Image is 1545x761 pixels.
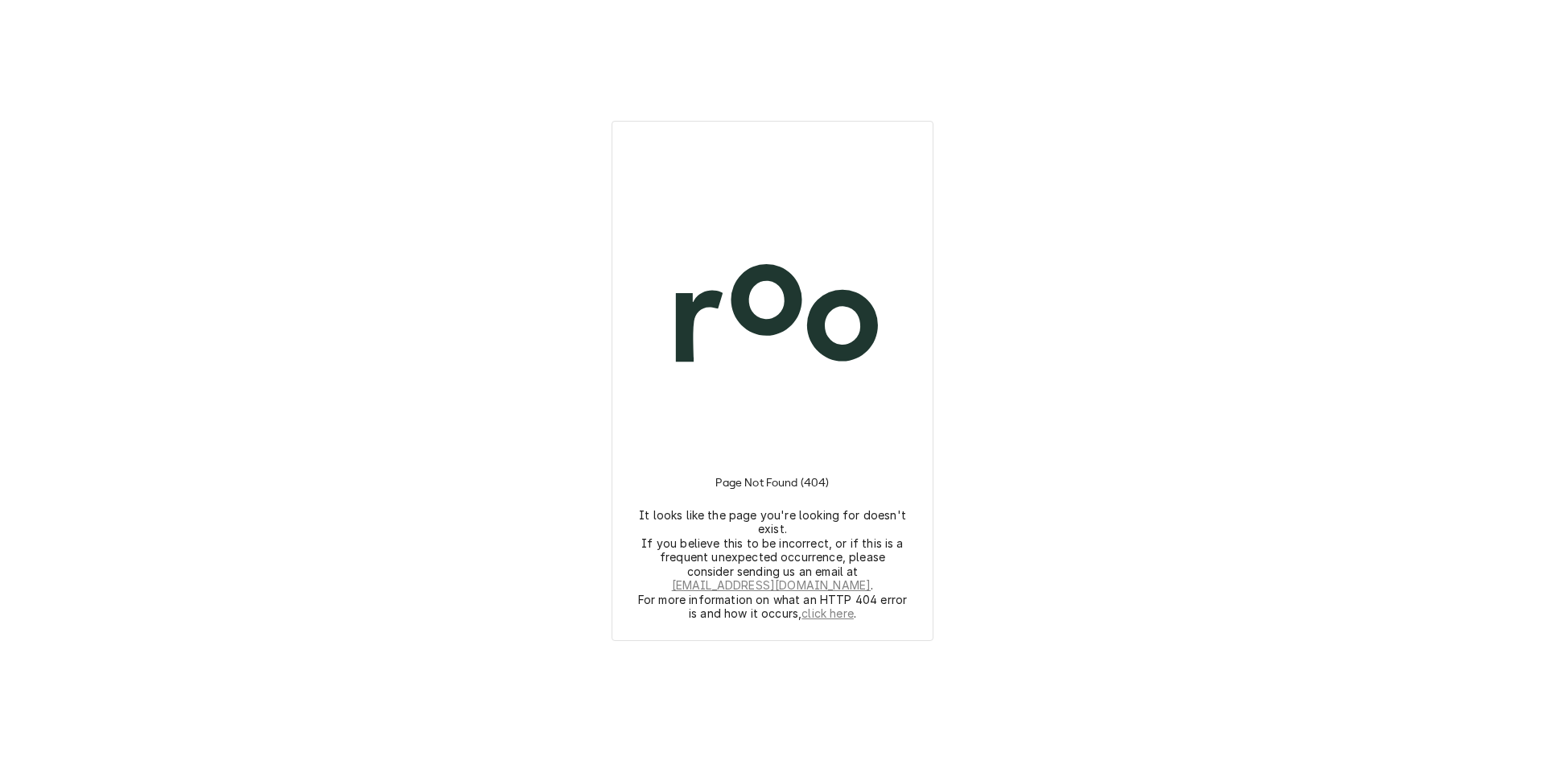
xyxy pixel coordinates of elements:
[632,457,913,621] div: Instructions
[672,578,871,593] a: [EMAIL_ADDRESS][DOMAIN_NAME]
[801,606,854,621] a: click here
[637,536,908,593] p: If you believe this to be incorrect, or if this is a frequent unexpected occurrence, please consi...
[632,175,913,457] img: Logo
[637,508,908,536] p: It looks like the page you're looking for doesn't exist.
[637,593,908,621] p: For more information on what an HTTP 404 error is and how it occurs, .
[715,457,829,508] h3: Page Not Found (404)
[632,141,913,621] div: Logo and Instructions Container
